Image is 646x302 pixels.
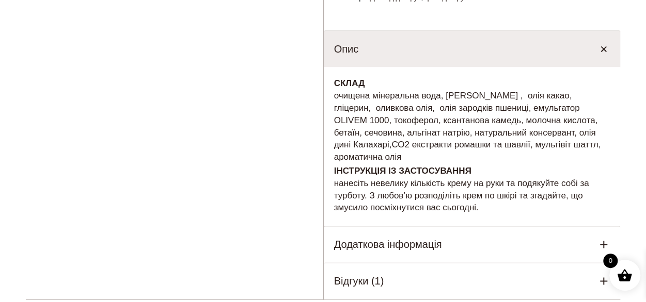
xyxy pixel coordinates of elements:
[334,78,365,88] strong: СКЛАД
[603,254,618,268] span: 0
[334,77,610,163] p: очищена мінеральна вода, [PERSON_NAME] , олія какао, гліцерин, оливкова олія, олія зародків пшени...
[334,273,384,289] h5: Відгуки (1)
[334,237,442,252] h5: Додаткова інформація
[334,166,471,176] strong: ІНСТРУКЦІЯ ІЗ ЗАСТОСУВАННЯ
[334,41,359,57] h5: Опис
[334,165,610,214] p: нанесіть невелику кількість крему на руки та подякуйте собі за турботу. З любов’ю розподіліть кре...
